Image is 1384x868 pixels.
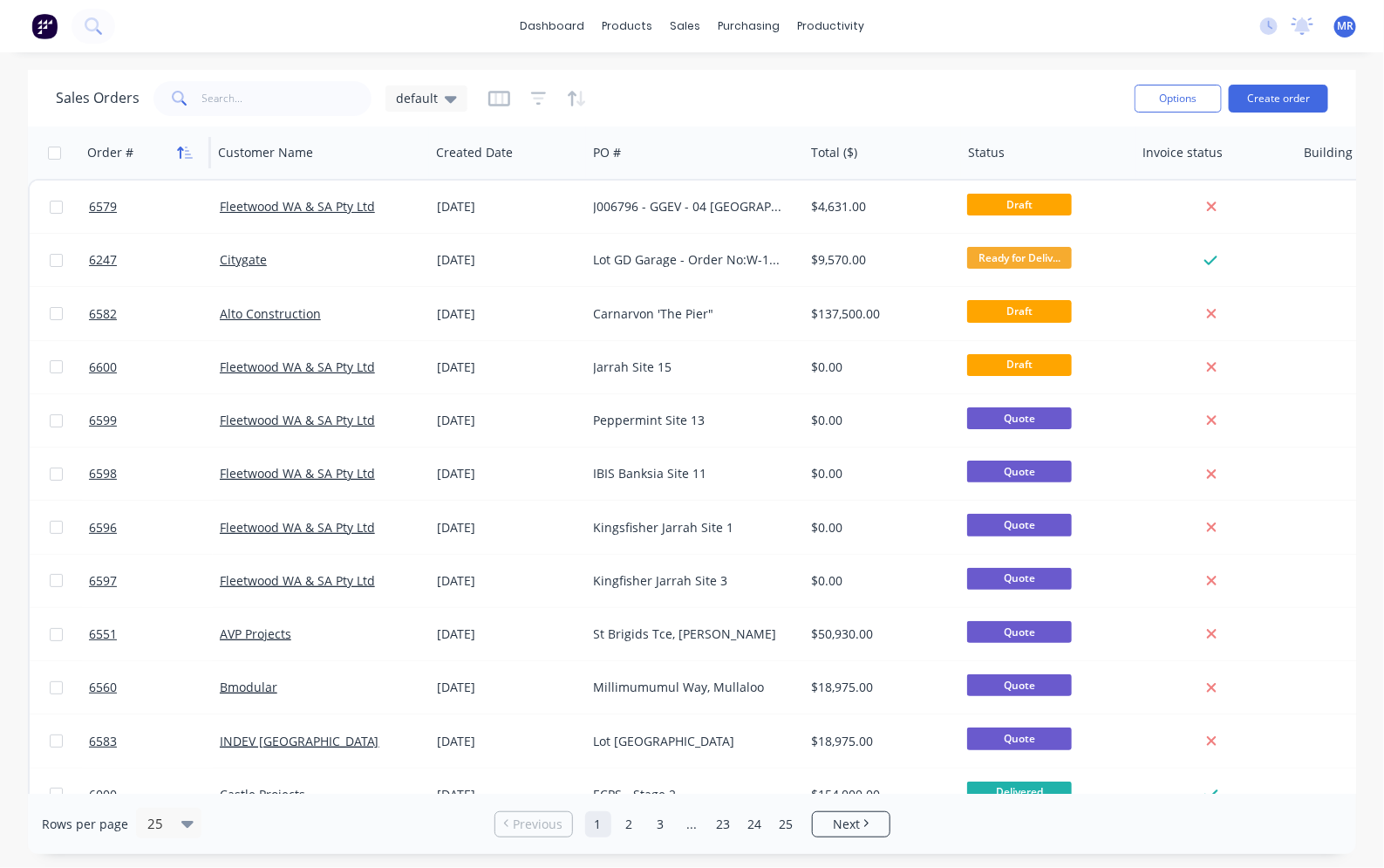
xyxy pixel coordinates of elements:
[89,394,220,447] a: 6599
[617,811,643,837] a: Page 2
[811,572,946,590] div: $0.00
[89,251,117,269] span: 6247
[811,359,946,376] div: $0.00
[89,608,220,660] a: 6551
[967,407,1072,429] span: Quote
[220,251,267,268] a: Citygate
[594,733,787,750] div: Lot [GEOGRAPHIC_DATA]
[220,625,291,642] a: AVP Projects
[89,305,117,323] span: 6582
[594,305,787,323] div: Carnarvon 'The Pier"
[774,811,800,837] a: Page 25
[89,625,117,643] span: 6551
[437,519,580,537] div: [DATE]
[511,13,593,39] a: dashboard
[487,811,897,837] ul: Pagination
[220,359,375,375] a: Fleetwood WA & SA Pty Ltd
[967,461,1072,482] span: Quote
[594,572,787,590] div: Kingfisher Jarrah Site 3
[56,90,140,106] h1: Sales Orders
[89,412,117,429] span: 6599
[89,519,117,537] span: 6596
[220,519,375,536] a: Fleetwood WA & SA Pty Ltd
[437,679,580,696] div: [DATE]
[89,733,117,750] span: 6583
[811,465,946,482] div: $0.00
[437,305,580,323] div: [DATE]
[811,412,946,429] div: $0.00
[594,412,787,429] div: Peppermint Site 13
[742,811,768,837] a: Page 24
[89,359,117,376] span: 6600
[220,465,375,482] a: Fleetwood WA & SA Pty Ltd
[437,733,580,750] div: [DATE]
[594,625,787,643] div: St Brigids Tce, [PERSON_NAME]
[89,288,220,340] a: 6582
[788,13,873,39] div: productivity
[811,305,946,323] div: $137,500.00
[811,733,946,750] div: $18,975.00
[593,13,661,39] div: products
[594,519,787,537] div: Kingsfisher Jarrah Site 1
[594,359,787,376] div: Jarrah Site 15
[811,625,946,643] div: $50,930.00
[220,733,379,749] a: INDEV [GEOGRAPHIC_DATA]
[89,715,220,768] a: 6583
[89,661,220,714] a: 6560
[202,81,372,116] input: Search...
[220,305,321,322] a: Alto Construction
[811,519,946,537] div: $0.00
[967,568,1072,590] span: Quote
[437,251,580,269] div: [DATE]
[811,786,946,803] div: $154,000.00
[437,786,580,803] div: [DATE]
[661,13,709,39] div: sales
[967,247,1072,269] span: Ready for Deliv...
[437,412,580,429] div: [DATE]
[585,811,611,837] a: Page 1 is your current page
[218,144,313,161] div: Customer Name
[1229,85,1328,113] button: Create order
[437,572,580,590] div: [DATE]
[89,502,220,554] a: 6596
[89,198,117,215] span: 6579
[220,679,277,695] a: Bmodular
[1135,85,1222,113] button: Options
[967,674,1072,696] span: Quote
[833,816,860,833] span: Next
[42,816,128,833] span: Rows per page
[220,786,305,803] a: Castle Projects
[967,514,1072,536] span: Quote
[89,181,220,233] a: 6579
[89,465,117,482] span: 6598
[89,555,220,607] a: 6597
[967,194,1072,215] span: Draft
[89,341,220,393] a: 6600
[495,816,572,833] a: Previous page
[89,234,220,286] a: 6247
[967,354,1072,376] span: Draft
[89,448,220,500] a: 6598
[1142,144,1223,161] div: Invoice status
[813,816,890,833] a: Next page
[87,144,133,161] div: Order #
[396,89,438,107] span: default
[437,625,580,643] div: [DATE]
[1337,18,1353,34] span: MR
[967,300,1072,322] span: Draft
[594,251,787,269] div: Lot GD Garage - Order No:W-11251
[594,786,787,803] div: ECPS - Stage 2
[811,198,946,215] div: $4,631.00
[594,679,787,696] div: Millimumumul Way, Mullaloo
[513,816,562,833] span: Previous
[437,198,580,215] div: [DATE]
[89,769,220,821] a: 6000
[437,359,580,376] div: [DATE]
[31,13,58,39] img: Factory
[436,144,513,161] div: Created Date
[593,144,621,161] div: PO #
[437,465,580,482] div: [DATE]
[709,13,788,39] div: purchasing
[89,679,117,696] span: 6560
[968,144,1005,161] div: Status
